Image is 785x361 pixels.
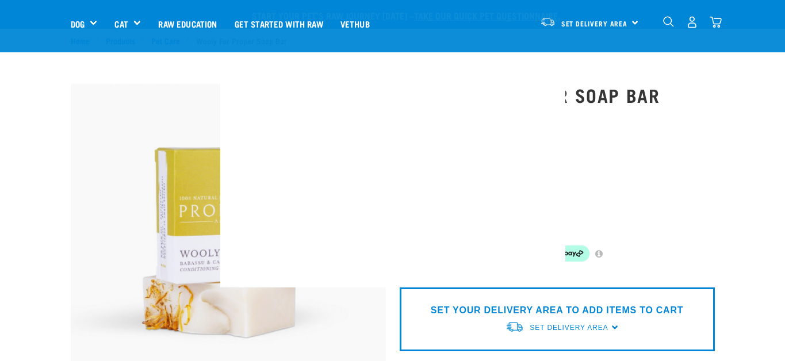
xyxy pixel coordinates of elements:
img: blank image [220,57,565,287]
img: home-icon-1@2x.png [663,16,674,27]
p: SET YOUR DELIVERY AREA TO ADD ITEMS TO CART [431,304,683,317]
span: Set Delivery Area [561,21,628,25]
img: van-moving.png [506,321,524,333]
a: Dog [71,17,85,30]
span: Set Delivery Area [530,324,608,332]
a: Raw Education [150,1,225,47]
a: Cat [114,17,128,30]
img: home-icon@2x.png [710,16,722,28]
img: van-moving.png [540,17,556,27]
a: Vethub [332,1,378,47]
img: user.png [686,16,698,28]
img: Afterpay [543,245,589,262]
a: Get started with Raw [226,1,332,47]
